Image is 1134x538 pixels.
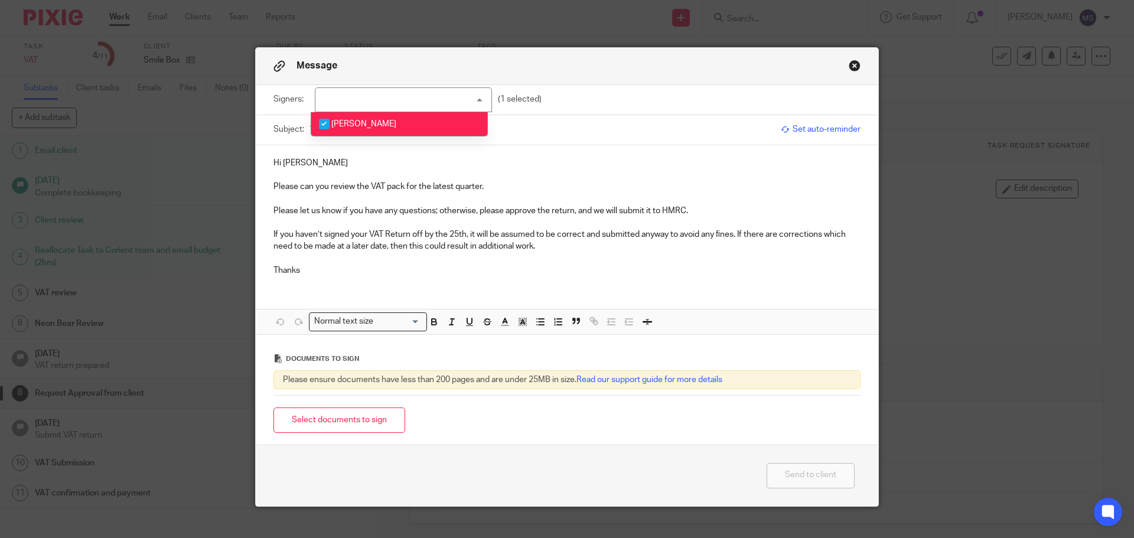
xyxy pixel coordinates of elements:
span: [PERSON_NAME] [331,120,396,128]
input: Search for option [377,315,420,328]
p: Please can you review the VAT pack for the latest quarter. [273,181,861,193]
button: Select documents to sign [273,407,405,433]
p: Hi [PERSON_NAME] [273,157,861,169]
p: If you haven’t signed your VAT Return off by the 25th, it will be assumed to be correct and submi... [273,229,861,253]
a: Read our support guide for more details [576,376,722,384]
span: Normal text size [312,315,376,328]
p: Please let us know if you have any questions; otherwise, please approve the return, and we will s... [273,205,861,217]
p: Thanks [273,265,861,276]
button: Send to client [767,463,855,488]
div: Please ensure documents have less than 200 pages and are under 25MB in size. [273,370,861,389]
p: (1 selected) [498,93,542,105]
span: Documents to sign [286,356,359,362]
label: Subject: [273,123,304,135]
div: Search for option [309,312,427,331]
span: Set auto-reminder [781,123,861,135]
label: Signers: [273,93,309,105]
